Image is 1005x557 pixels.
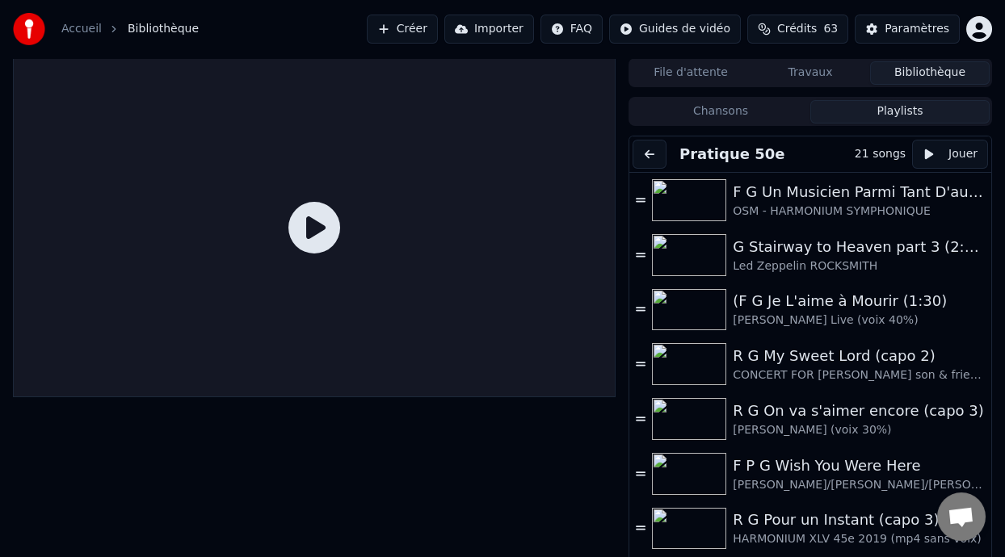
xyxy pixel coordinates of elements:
[733,312,985,329] div: [PERSON_NAME] Live (voix 40%)
[751,61,870,85] button: Travaux
[673,143,791,165] button: Pratique 50e
[631,100,810,124] button: Chansons
[13,13,45,45] img: youka
[937,492,986,541] div: Ouvrir le chat
[855,15,960,44] button: Paramètres
[367,15,438,44] button: Créer
[747,15,848,44] button: Crédits63
[733,477,985,493] div: [PERSON_NAME]/[PERSON_NAME]/[PERSON_NAME] Pink Floyd - Live à [GEOGRAPHIC_DATA] 2019 (-4% voix 40%)
[823,21,838,37] span: 63
[128,21,199,37] span: Bibliothèque
[912,140,988,169] button: Jouer
[885,21,949,37] div: Paramètres
[777,21,817,37] span: Crédits
[733,531,985,547] div: HARMONIUM XLV 45e 2019 (mp4 sans voix)
[733,290,985,312] div: (F G Je L'aime à Mourir (1:30)
[855,146,906,162] div: 21 songs
[870,61,990,85] button: Bibliothèque
[733,181,985,203] div: F G Un Musicien Parmi Tant D'autres (-5% choeurs 40%)
[733,509,985,531] div: R G Pour un Instant (capo 3)
[733,400,985,422] div: R G On va s'aimer encore (capo 3)
[733,454,985,477] div: F P G Wish You Were Here
[810,100,990,124] button: Playlists
[733,345,985,367] div: R G My Sweet Lord (capo 2)
[733,422,985,438] div: [PERSON_NAME] (voix 30%)
[733,236,985,258] div: G Stairway to Heaven part 3 (2:23 - 5:44) -8%
[631,61,751,85] button: File d'attente
[733,203,985,220] div: OSM - HARMONIUM SYMPHONIQUE
[61,21,199,37] nav: breadcrumb
[609,15,741,44] button: Guides de vidéo
[733,367,985,383] div: CONCERT FOR [PERSON_NAME] son & friends (voix 40%]
[733,258,985,274] div: Led Zeppelin ROCKSMITH
[540,15,603,44] button: FAQ
[61,21,102,37] a: Accueil
[444,15,534,44] button: Importer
